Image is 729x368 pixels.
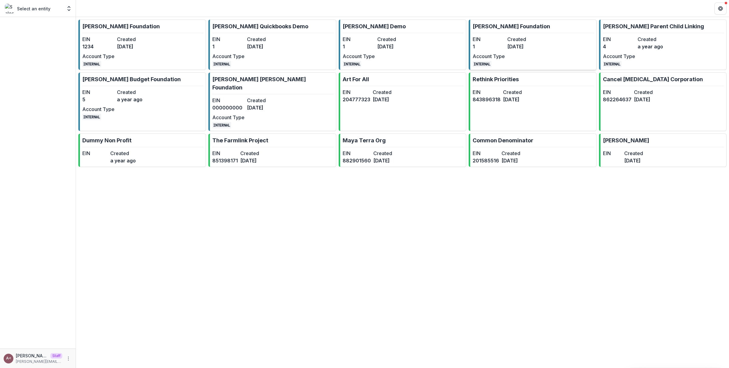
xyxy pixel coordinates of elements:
[17,5,50,12] p: Select an entity
[473,36,505,43] dt: EIN
[78,72,206,131] a: [PERSON_NAME] Budget FoundationEIN5Createda year agoAccount TypeINTERNAL
[82,150,108,157] dt: EIN
[634,89,662,96] dt: Created
[247,97,279,104] dt: Created
[212,36,245,43] dt: EIN
[117,89,149,96] dt: Created
[343,43,375,50] dd: 1
[473,53,505,60] dt: Account Type
[603,53,635,60] dt: Account Type
[373,157,402,164] dd: [DATE]
[117,43,149,50] dd: [DATE]
[110,150,136,157] dt: Created
[212,53,245,60] dt: Account Type
[473,61,491,67] code: INTERNAL
[714,2,727,15] button: Get Help
[343,53,375,60] dt: Account Type
[473,157,499,164] dd: 201585516
[343,157,371,164] dd: 882901560
[212,22,308,30] p: [PERSON_NAME] Quickbooks Demo
[343,22,406,30] p: [PERSON_NAME] Demo
[373,150,402,157] dt: Created
[117,96,149,103] dd: a year ago
[50,353,62,359] p: Staff
[638,36,670,43] dt: Created
[339,134,466,167] a: Maya Terra OrgEIN882901560Created[DATE]
[16,359,62,364] p: [PERSON_NAME][EMAIL_ADDRESS][DOMAIN_NAME]
[634,96,662,103] dd: [DATE]
[603,136,649,144] p: [PERSON_NAME]
[82,96,115,103] dd: 5
[82,114,101,120] code: INTERNAL
[212,104,245,111] dd: 000000000
[117,36,149,43] dt: Created
[82,53,115,60] dt: Account Type
[603,89,631,96] dt: EIN
[212,150,238,157] dt: EIN
[473,150,499,157] dt: EIN
[82,75,181,83] p: [PERSON_NAME] Budget Foundation
[208,19,336,70] a: [PERSON_NAME] Quickbooks DemoEIN1Created[DATE]Account TypeINTERNAL
[373,96,400,103] dd: [DATE]
[473,136,533,144] p: Common Denominator
[208,134,336,167] a: The Farmlink ProjectEIN851398171Created[DATE]
[599,72,727,131] a: Cancel [MEDICAL_DATA] CorporationEIN862264637Created[DATE]
[240,157,266,164] dd: [DATE]
[16,352,48,359] p: [PERSON_NAME] <[PERSON_NAME][EMAIL_ADDRESS][DOMAIN_NAME]>
[343,61,361,67] code: INTERNAL
[603,96,631,103] dd: 862264637
[343,36,375,43] dt: EIN
[212,136,268,144] p: The Farmlink Project
[240,150,266,157] dt: Created
[247,43,279,50] dd: [DATE]
[6,356,11,360] div: Andrew Clegg <andrew@trytemelio.com>
[638,43,670,50] dd: a year ago
[65,355,72,362] button: More
[373,89,400,96] dt: Created
[603,22,704,30] p: [PERSON_NAME] Parent Child Linking
[343,75,369,83] p: Art For All
[507,36,539,43] dt: Created
[507,43,539,50] dd: [DATE]
[469,19,596,70] a: [PERSON_NAME] FoundationEIN1Created[DATE]Account TypeINTERNAL
[212,97,245,104] dt: EIN
[212,75,333,92] p: [PERSON_NAME] [PERSON_NAME] Foundation
[473,22,550,30] p: [PERSON_NAME] Foundation
[473,89,501,96] dt: EIN
[343,136,386,144] p: Maya Terra Org
[78,19,206,70] a: [PERSON_NAME] FoundationEIN1234Created[DATE]Account TypeINTERNAL
[501,157,528,164] dd: [DATE]
[82,89,115,96] dt: EIN
[599,19,727,70] a: [PERSON_NAME] Parent Child LinkingEIN4Createda year agoAccount TypeINTERNAL
[78,134,206,167] a: Dummy Non ProfitEINCreateda year ago
[82,36,115,43] dt: EIN
[339,72,466,131] a: Art For AllEIN204777323Created[DATE]
[603,61,622,67] code: INTERNAL
[212,114,245,121] dt: Account Type
[473,75,519,83] p: Rethink Priorities
[473,43,505,50] dd: 1
[603,150,622,157] dt: EIN
[208,72,336,131] a: [PERSON_NAME] [PERSON_NAME] FoundationEIN000000000Created[DATE]Account TypeINTERNAL
[212,61,231,67] code: INTERNAL
[339,19,466,70] a: [PERSON_NAME] DemoEIN1Created[DATE]Account TypeINTERNAL
[501,150,528,157] dt: Created
[599,134,727,167] a: [PERSON_NAME]EINCreated[DATE]
[212,43,245,50] dd: 1
[343,96,370,103] dd: 204777323
[603,43,635,50] dd: 4
[247,104,279,111] dd: [DATE]
[343,150,371,157] dt: EIN
[5,4,15,13] img: Select an entity
[82,43,115,50] dd: 1234
[469,134,596,167] a: Common DenominatorEIN201585516Created[DATE]
[503,96,531,103] dd: [DATE]
[247,36,279,43] dt: Created
[603,36,635,43] dt: EIN
[343,89,370,96] dt: EIN
[469,72,596,131] a: Rethink PrioritiesEIN843896318Created[DATE]
[110,157,136,164] dd: a year ago
[65,2,73,15] button: Open entity switcher
[603,75,703,83] p: Cancel [MEDICAL_DATA] Corporation
[82,61,101,67] code: INTERNAL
